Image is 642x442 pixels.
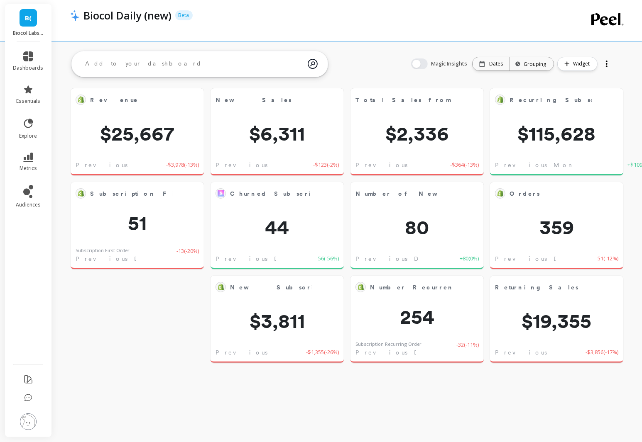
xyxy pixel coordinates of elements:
[71,213,204,233] span: 51
[456,341,479,357] span: -32 ( -11% )
[355,96,593,104] span: Total Sales from First Subscription Orders
[90,188,172,199] span: Subscription First Order
[495,348,575,357] span: Previous Day
[90,96,138,104] span: Revenue
[490,311,623,331] span: $19,355
[316,255,339,263] span: -56 ( -56% )
[166,161,199,169] span: -$3,978 ( -13% )
[557,57,598,71] button: Widget
[308,53,318,75] img: magic search icon
[70,10,80,21] img: header icon
[355,341,421,348] div: Subscription Recurring Order
[216,161,295,169] span: Previous Day
[16,202,41,208] span: audiences
[489,61,503,67] p: Dates
[211,217,344,237] span: 44
[216,96,292,104] span: New Sales
[370,282,452,293] span: Number Recurrent Subscription Orders
[355,94,452,106] span: Total Sales from First Subscription Orders
[313,161,339,169] span: -$123 ( -2% )
[355,189,495,198] span: Number of New Orders
[350,307,484,327] span: 254
[90,189,222,198] span: Subscription First Order
[90,94,172,106] span: Revenue
[16,98,40,104] span: essentials
[586,348,618,357] span: -$3,856 ( -17% )
[306,348,339,357] span: -$1,355 ( -26% )
[350,124,484,143] span: $2,336
[355,348,435,357] span: Previous Day
[13,30,44,36] p: Biocol Labs (US)
[370,283,566,292] span: Number Recurrent Subscription Orders
[495,255,575,263] span: Previous Day
[431,60,469,68] span: Magic Insights
[76,247,130,254] div: Subscription First Order
[490,217,623,237] span: 359
[517,60,546,68] div: Grouping
[25,13,32,23] span: B(
[175,10,193,20] p: Beta
[230,188,312,199] span: Churned Subscriptions
[216,94,312,106] span: New Sales
[230,283,382,292] span: New Subscriptions Sales
[76,161,155,169] span: Previous Day
[216,255,295,263] span: Previous Day
[84,8,172,22] p: Biocol Daily (new)
[20,165,37,172] span: metrics
[355,161,435,169] span: Previous Day
[450,161,479,169] span: -$364 ( -13% )
[211,311,344,331] span: $3,811
[20,133,37,139] span: explore
[230,282,312,293] span: New Subscriptions Sales
[573,60,592,68] span: Widget
[350,217,484,237] span: 80
[176,247,199,263] span: -13 ( -20% )
[510,189,540,198] span: Orders
[230,189,343,198] span: Churned Subscriptions
[211,124,344,143] span: $6,311
[495,282,592,293] span: Returning Sales
[510,188,592,199] span: Orders
[76,255,155,263] span: Previous Day
[20,413,37,430] img: profile picture
[490,124,623,143] span: $115,628
[355,255,435,263] span: Previous Day
[460,255,479,263] span: +80 ( 0% )
[355,188,452,199] span: Number of New Orders
[495,283,578,292] span: Returning Sales
[495,161,627,169] span: Previous Month to Date
[596,255,618,263] span: -51 ( -12% )
[13,65,44,71] span: dashboards
[71,124,204,143] span: $25,667
[510,94,592,106] span: Recurring Subscription Sales
[216,348,295,357] span: Previous Day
